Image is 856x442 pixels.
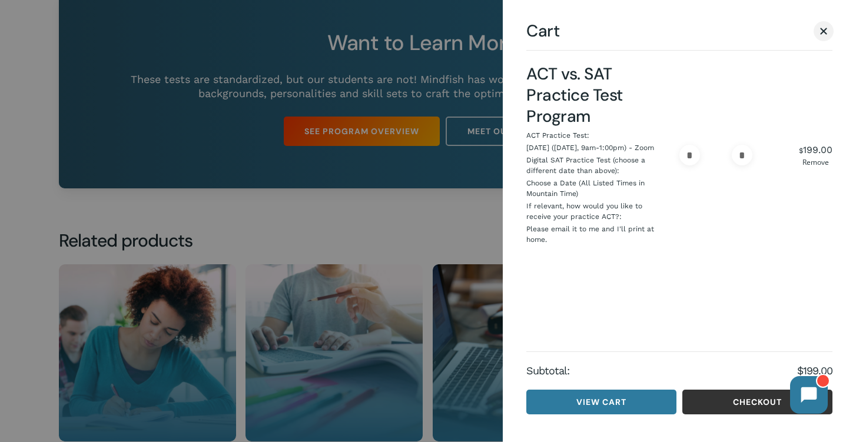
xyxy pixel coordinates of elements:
[526,142,654,153] p: [DATE] ([DATE], 9am-1:00pm) - Zoom
[799,159,832,166] a: Remove ACT vs. SAT Practice Test Program from cart
[799,144,832,155] bdi: 199.00
[778,364,840,426] iframe: Chatbot
[526,155,659,178] dt: Digital SAT Practice Test (choose a different date than above):
[526,201,659,224] dt: If relevant, how would you like to receive your practice ACT?:
[526,364,797,378] strong: Subtotal:
[526,390,676,414] a: View cart
[526,130,589,142] dt: ACT Practice Test:
[526,224,662,245] p: Please email it to me and I'll print at home.
[526,24,559,38] span: Cart
[799,147,803,155] span: $
[526,178,662,199] p: Choose a Date (All Listed Times in Mountain Time)
[702,145,729,165] input: Product quantity
[682,390,832,414] a: Checkout
[526,63,623,127] a: ACT vs. SAT Practice Test Program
